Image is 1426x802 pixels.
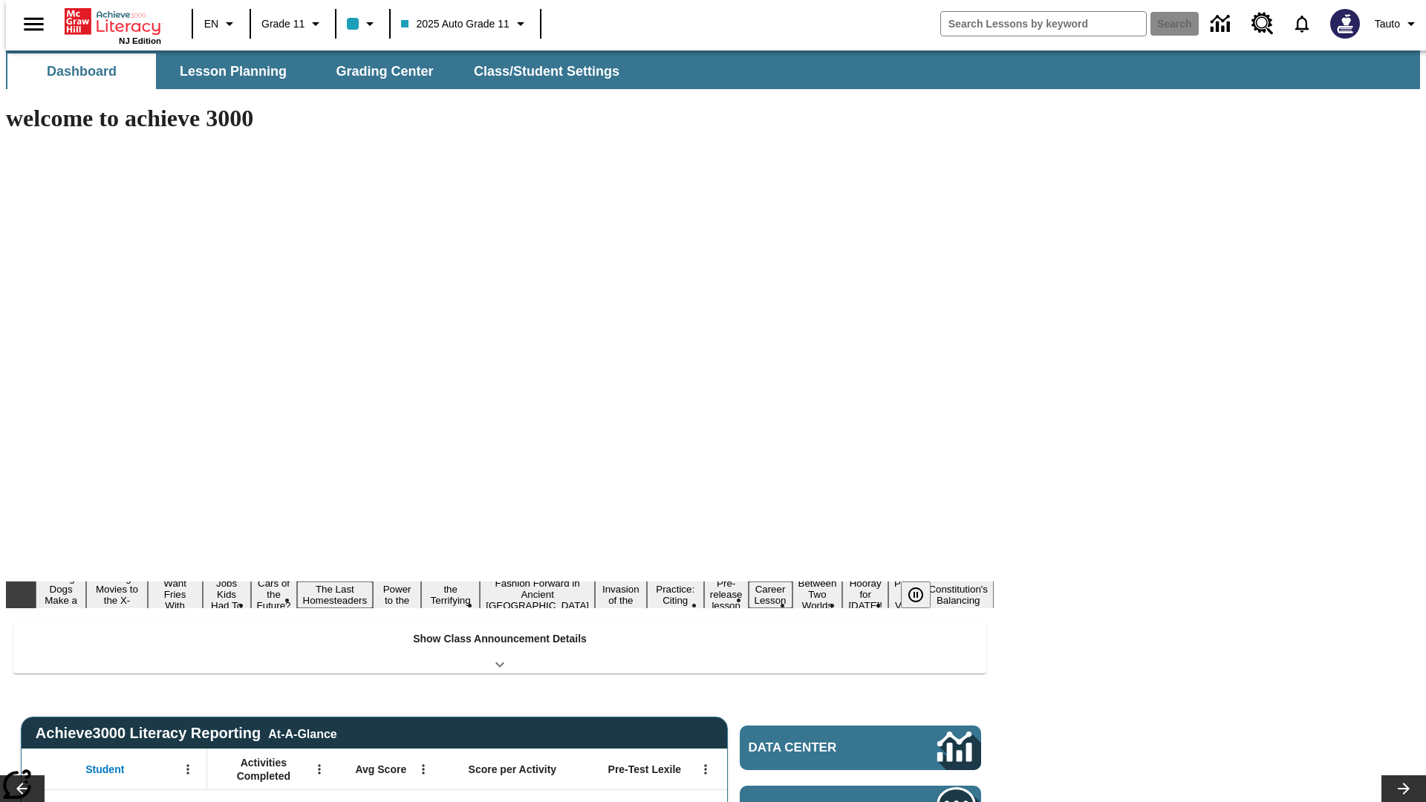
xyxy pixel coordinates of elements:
button: Class/Student Settings [462,53,631,89]
button: Slide 6 The Last Homesteaders [297,581,374,608]
span: Avg Score [355,763,406,776]
span: Grade 11 [261,16,305,32]
button: Grade: Grade 11, Select a grade [255,10,331,37]
img: Avatar [1330,9,1360,39]
button: Slide 9 Fashion Forward in Ancient Rome [480,576,595,613]
button: Open side menu [12,2,56,46]
button: Slide 14 Between Two Worlds [792,576,843,613]
button: Slide 15 Hooray for Constitution Day! [842,576,888,613]
span: Achieve3000 Literacy Reporting [36,725,337,742]
div: Home [65,5,161,45]
button: Profile/Settings [1369,10,1426,37]
a: Home [65,7,161,36]
button: Pause [901,581,931,608]
span: NJ Edition [119,36,161,45]
span: Pre-Test Lexile [608,763,682,776]
span: EN [204,16,218,32]
button: Slide 4 Dirty Jobs Kids Had To Do [203,564,251,625]
div: SubNavbar [6,50,1420,89]
h1: welcome to achieve 3000 [6,105,994,132]
button: Class: 2025 Auto Grade 11, Select your class [395,10,535,37]
button: Slide 10 The Invasion of the Free CD [595,570,647,619]
button: Slide 1 Diving Dogs Make a Splash [36,570,86,619]
button: Slide 13 Career Lesson [749,581,792,608]
p: Show Class Announcement Details [413,631,587,647]
div: At-A-Glance [268,725,336,741]
div: SubNavbar [6,53,633,89]
button: Open Menu [308,758,331,780]
button: Slide 16 Point of View [888,576,922,613]
span: Tauto [1375,16,1400,32]
button: Language: EN, Select a language [198,10,245,37]
button: Open Menu [694,758,717,780]
button: Dashboard [7,53,156,89]
span: Data Center [749,740,888,755]
button: Slide 3 Do You Want Fries With That? [148,564,203,625]
span: Student [85,763,124,776]
a: Data Center [740,726,981,770]
button: Slide 7 Solar Power to the People [373,570,421,619]
div: Pause [901,581,945,608]
button: Lesson carousel, Next [1381,775,1426,802]
span: 2025 Auto Grade 11 [401,16,509,32]
button: Slide 11 Mixed Practice: Citing Evidence [647,570,704,619]
button: Open Menu [177,758,199,780]
a: Data Center [1202,4,1243,45]
button: Open Menu [412,758,434,780]
input: search field [941,12,1146,36]
button: Slide 12 Pre-release lesson [704,576,749,613]
button: Slide 2 Taking Movies to the X-Dimension [86,570,148,619]
a: Resource Center, Will open in new tab [1243,4,1283,44]
button: Slide 5 Cars of the Future? [251,576,297,613]
div: Show Class Announcement Details [13,622,986,674]
button: Class color is light blue. Change class color [341,10,385,37]
span: Score per Activity [469,763,557,776]
a: Notifications [1283,4,1321,43]
button: Slide 17 The Constitution's Balancing Act [922,570,994,619]
span: Activities Completed [215,756,313,783]
button: Select a new avatar [1321,4,1369,43]
button: Lesson Planning [159,53,307,89]
button: Slide 8 Attack of the Terrifying Tomatoes [421,570,480,619]
button: Grading Center [310,53,459,89]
